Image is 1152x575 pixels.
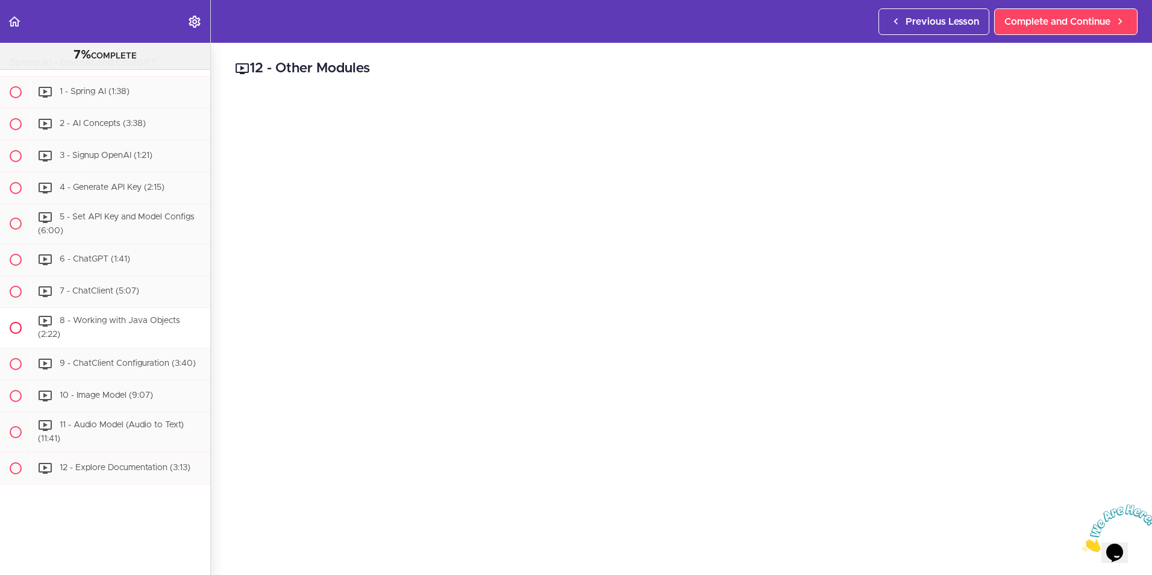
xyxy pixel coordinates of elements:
[60,256,130,264] span: 6 - ChatGPT (1:41)
[187,14,202,29] svg: Settings Menu
[60,359,196,368] span: 9 - ChatClient Configuration (3:40)
[906,14,979,29] span: Previous Lesson
[60,391,153,400] span: 10 - Image Model (9:07)
[38,421,184,443] span: 11 - Audio Model (Audio to Text) (11:41)
[15,48,195,63] div: COMPLETE
[60,87,130,96] span: 1 - Spring AI (1:38)
[60,151,152,160] span: 3 - Signup OpenAI (1:21)
[60,183,164,192] span: 4 - Generate API Key (2:15)
[60,119,146,128] span: 2 - AI Concepts (3:38)
[235,58,1128,79] h2: 12 - Other Modules
[1004,14,1110,29] span: Complete and Continue
[5,5,80,52] img: Chat attention grabber
[74,49,91,61] span: 7%
[38,317,180,339] span: 8 - Working with Java Objects (2:22)
[60,463,190,472] span: 12 - Explore Documentation (3:13)
[38,213,195,235] span: 5 - Set API Key and Model Configs (6:00)
[994,8,1138,35] a: Complete and Continue
[1077,500,1152,557] iframe: chat widget
[60,287,139,296] span: 7 - ChatClient (5:07)
[7,14,22,29] svg: Back to course curriculum
[878,8,989,35] a: Previous Lesson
